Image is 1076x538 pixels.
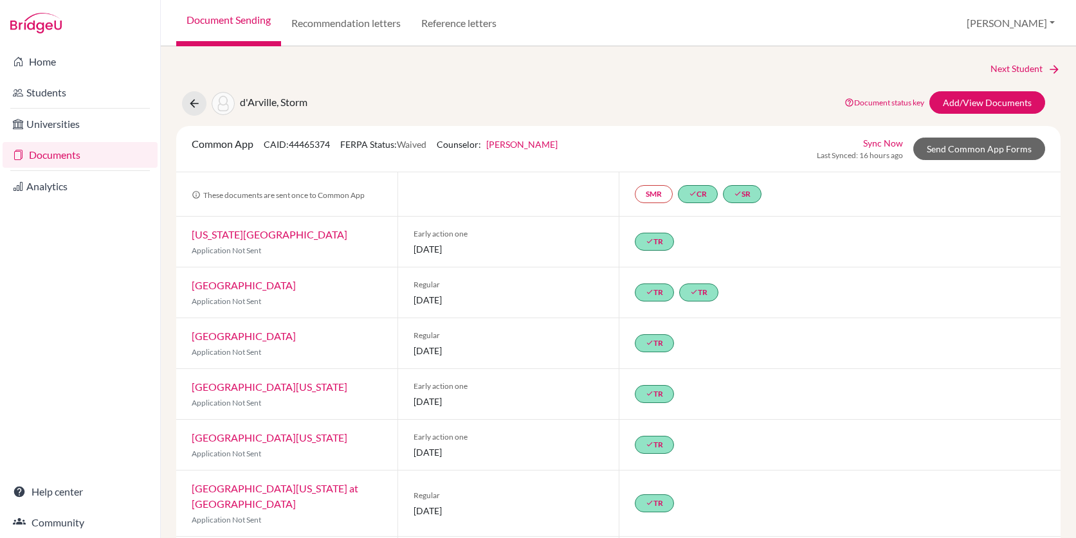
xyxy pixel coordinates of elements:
i: done [689,190,697,197]
i: done [734,190,742,197]
i: done [646,499,653,507]
a: doneTR [635,436,674,454]
a: SMR [635,185,673,203]
span: Early action one [414,381,603,392]
a: doneTR [679,283,718,301]
span: Waived [397,139,426,150]
a: doneSR [723,185,761,203]
span: FERPA Status: [340,139,426,150]
a: [GEOGRAPHIC_DATA] [192,279,296,291]
span: CAID: 44465374 [264,139,330,150]
i: done [646,390,653,397]
a: [GEOGRAPHIC_DATA][US_STATE] [192,431,347,444]
span: Application Not Sent [192,347,261,357]
span: Early action one [414,228,603,240]
a: Add/View Documents [929,91,1045,114]
span: These documents are sent once to Common App [192,190,365,200]
a: [PERSON_NAME] [486,139,558,150]
span: Application Not Sent [192,515,261,525]
a: doneTR [635,494,674,512]
a: doneTR [635,233,674,251]
span: [DATE] [414,395,603,408]
span: Early action one [414,431,603,443]
i: done [646,440,653,448]
i: done [646,237,653,245]
a: Universities [3,111,158,137]
img: Bridge-U [10,13,62,33]
span: Last Synced: 16 hours ago [817,150,903,161]
a: doneCR [678,185,718,203]
span: Application Not Sent [192,296,261,306]
a: Community [3,510,158,535]
span: [DATE] [414,344,603,357]
span: Application Not Sent [192,449,261,458]
a: Sync Now [863,136,903,150]
span: Common App [192,138,253,150]
span: Counselor: [437,139,558,150]
a: doneTR [635,334,674,352]
span: Application Not Sent [192,246,261,255]
span: Regular [414,279,603,291]
a: Send Common App Forms [913,138,1045,160]
a: Document status key [844,98,924,107]
i: done [646,339,653,346]
a: [US_STATE][GEOGRAPHIC_DATA] [192,228,347,240]
a: Next Student [990,62,1061,76]
a: doneTR [635,283,674,301]
span: Regular [414,330,603,341]
a: [GEOGRAPHIC_DATA][US_STATE] [192,381,347,393]
a: [GEOGRAPHIC_DATA][US_STATE] at [GEOGRAPHIC_DATA] [192,482,358,510]
a: Home [3,49,158,75]
a: Students [3,80,158,105]
a: Analytics [3,174,158,199]
span: [DATE] [414,293,603,307]
span: d'Arville, Storm [240,96,307,108]
a: Documents [3,142,158,168]
span: [DATE] [414,504,603,517]
i: done [690,288,698,296]
span: [DATE] [414,445,603,459]
span: Regular [414,490,603,501]
i: done [646,288,653,296]
a: doneTR [635,385,674,403]
span: [DATE] [414,242,603,256]
a: [GEOGRAPHIC_DATA] [192,330,296,342]
span: Application Not Sent [192,398,261,408]
a: Help center [3,479,158,505]
button: [PERSON_NAME] [961,11,1061,35]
